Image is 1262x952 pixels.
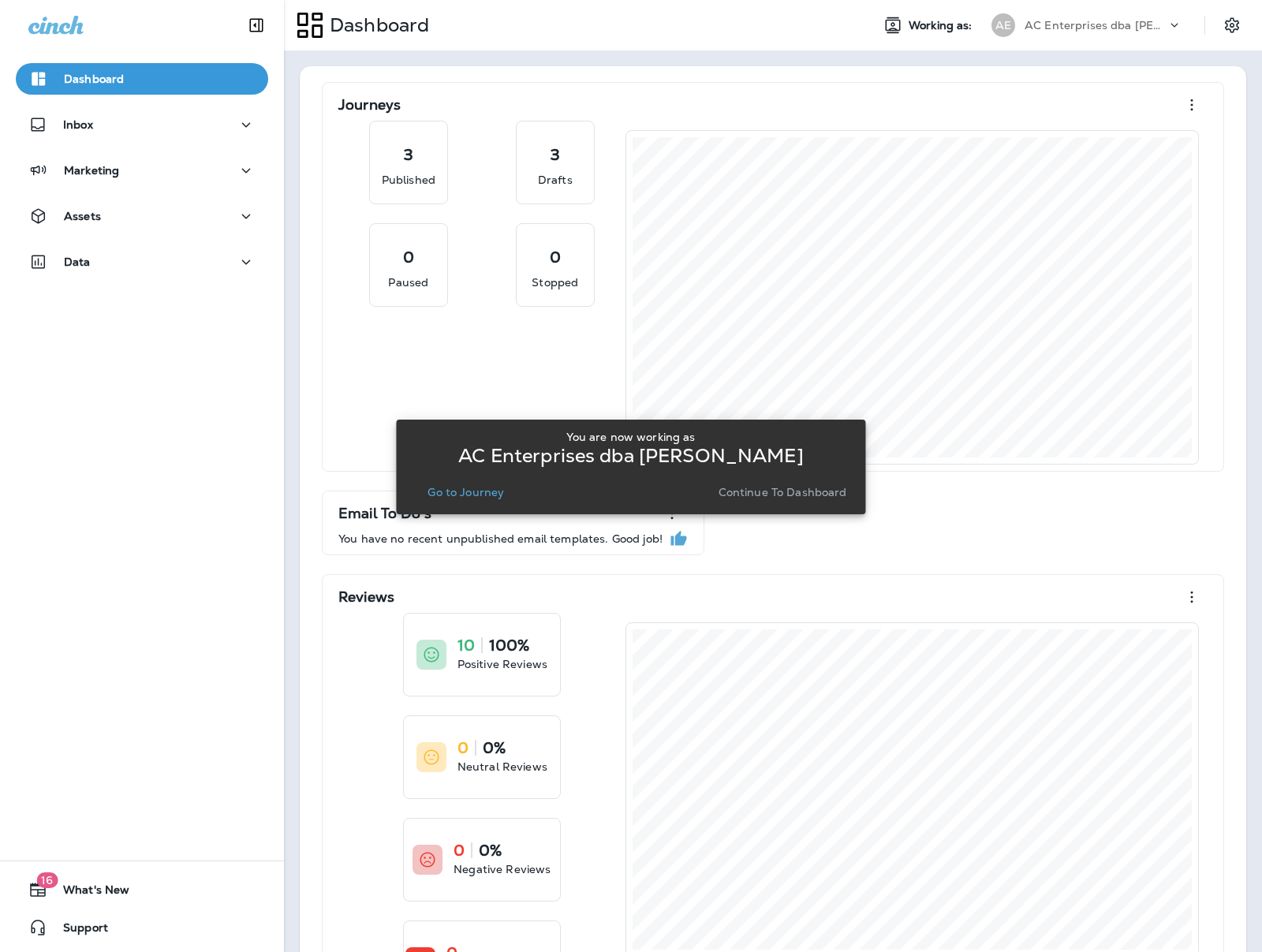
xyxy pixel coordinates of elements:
[338,506,431,521] p: Email To Do's
[428,486,504,498] p: Go to Journey
[382,172,435,188] p: Published
[16,246,268,278] button: Data
[991,13,1015,37] div: AE
[388,274,428,290] p: Paused
[16,912,268,943] button: Support
[234,9,278,41] button: Collapse Sidebar
[64,73,124,85] p: Dashboard
[338,532,663,545] p: You have no recent unpublished email templates. Good job!
[323,13,429,37] p: Dashboard
[64,210,101,222] p: Assets
[719,486,847,498] p: Continue to Dashboard
[16,874,268,905] button: 16What's New
[16,63,268,95] button: Dashboard
[338,97,401,113] p: Journeys
[458,450,803,462] p: AC Enterprises dba [PERSON_NAME]
[64,164,119,177] p: Marketing
[64,256,91,268] p: Data
[1218,11,1246,39] button: Settings
[16,155,268,186] button: Marketing
[712,481,853,503] button: Continue to Dashboard
[16,200,268,232] button: Assets
[63,118,93,131] p: Inbox
[47,921,108,940] span: Support
[47,883,129,902] span: What's New
[1025,19,1167,32] p: AC Enterprises dba [PERSON_NAME]
[566,431,695,443] p: You are now working as
[36,872,58,888] span: 16
[909,19,976,32] span: Working as:
[16,109,268,140] button: Inbox
[338,589,394,605] p: Reviews
[421,481,510,503] button: Go to Journey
